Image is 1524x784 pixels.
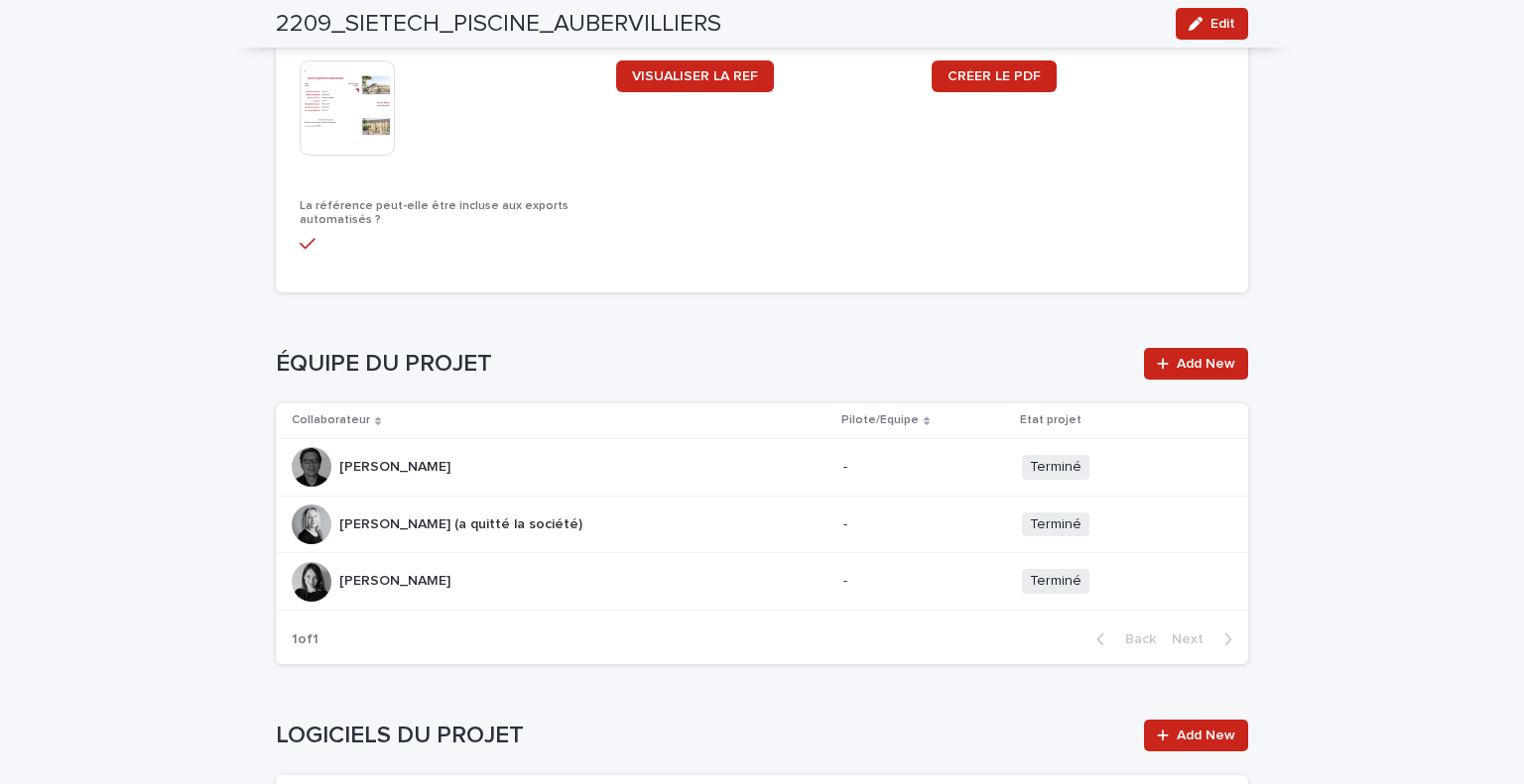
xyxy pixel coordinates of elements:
[276,10,721,39] h2: 2209_SIETECH_PISCINE_AUBERVILLIERS
[339,569,454,590] p: [PERSON_NAME]
[1172,632,1215,646] span: Next
[1177,357,1235,371] span: Add New
[1210,17,1235,31] span: Edit
[300,200,569,226] span: La référence peut-elle être incluse aux exports automatisés ?
[276,438,1248,496] tr: [PERSON_NAME][PERSON_NAME] -Terminé
[1144,720,1248,751] a: Add New
[632,69,758,83] span: VISUALISER LA REF
[276,616,334,664] p: 1 of 1
[1144,348,1248,380] a: Add New
[276,350,1132,379] h1: ÉQUIPE DU PROJET
[948,69,1041,83] span: CRÉER LE PDF
[1022,455,1089,480] span: Terminé
[1176,8,1248,40] button: Edit
[339,455,454,476] p: [PERSON_NAME]
[1164,630,1248,648] button: Next
[843,459,1006,476] p: -
[843,516,1006,533] p: -
[1080,630,1164,648] button: Back
[1022,512,1089,537] span: Terminé
[616,60,774,92] a: VISUALISER LA REF
[841,409,919,431] p: Pilote/Equipe
[276,496,1248,553] tr: [PERSON_NAME] (a quitté la société)[PERSON_NAME] (a quitté la société) -Terminé
[1022,569,1089,594] span: Terminé
[1177,728,1235,742] span: Add New
[1020,409,1081,431] p: Etat projet
[932,60,1057,92] a: CRÉER LE PDF
[339,512,586,533] p: [PERSON_NAME] (a quitté la société)
[1113,632,1156,646] span: Back
[276,553,1248,611] tr: [PERSON_NAME][PERSON_NAME] -Terminé
[843,573,1006,590] p: -
[292,409,370,431] p: Collaborateur
[276,722,1132,750] h1: LOGICIELS DU PROJET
